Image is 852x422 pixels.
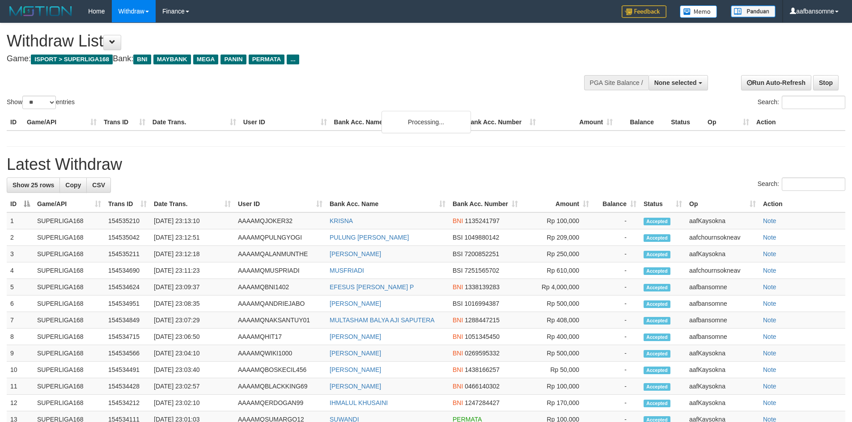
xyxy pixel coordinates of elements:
[330,267,364,274] a: MUSFRIADI
[539,114,616,131] th: Amount
[34,345,105,362] td: SUPERLIGA168
[654,79,697,86] span: None selected
[7,262,34,279] td: 4
[330,250,381,257] a: [PERSON_NAME]
[813,75,839,90] a: Stop
[65,181,81,189] span: Copy
[731,5,776,17] img: panduan.png
[34,329,105,345] td: SUPERLIGA168
[763,399,776,406] a: Note
[644,218,670,225] span: Accepted
[644,333,670,341] span: Accepted
[644,350,670,358] span: Accepted
[7,212,34,229] td: 1
[465,383,500,390] span: Copy 0466140302 to clipboard
[753,114,845,131] th: Action
[7,345,34,362] td: 9
[34,262,105,279] td: SUPERLIGA168
[763,300,776,307] a: Note
[7,395,34,411] td: 12
[649,75,708,90] button: None selected
[465,399,500,406] span: Copy 1247284427 to clipboard
[465,366,500,373] span: Copy 1438166257 to clipboard
[593,312,640,329] td: -
[150,345,234,362] td: [DATE] 23:04:10
[105,395,150,411] td: 154534212
[449,196,521,212] th: Bank Acc. Number: activate to sort column ascending
[453,399,463,406] span: BNI
[150,262,234,279] td: [DATE] 23:11:23
[92,181,105,189] span: CSV
[7,196,34,212] th: ID: activate to sort column descending
[234,362,326,378] td: AAAAMQBOSKECIL456
[686,362,759,378] td: aafKaysokna
[521,229,593,246] td: Rp 209,000
[153,55,191,64] span: MAYBANK
[521,362,593,378] td: Rp 50,000
[287,55,299,64] span: ...
[453,366,463,373] span: BNI
[593,395,640,411] td: -
[150,395,234,411] td: [DATE] 23:02:10
[330,399,388,406] a: IHMALUL KHUSAINI
[234,329,326,345] td: AAAAMQHIT17
[465,333,500,340] span: Copy 1051345450 to clipboard
[7,378,34,395] td: 11
[381,111,471,133] div: Processing...
[13,181,54,189] span: Show 25 rows
[105,262,150,279] td: 154534690
[105,312,150,329] td: 154534849
[34,395,105,411] td: SUPERLIGA168
[616,114,667,131] th: Balance
[7,156,845,173] h1: Latest Withdraw
[686,395,759,411] td: aafKaysokna
[644,234,670,242] span: Accepted
[644,267,670,275] span: Accepted
[105,196,150,212] th: Trans ID: activate to sort column ascending
[593,345,640,362] td: -
[34,378,105,395] td: SUPERLIGA168
[759,196,845,212] th: Action
[330,316,435,324] a: MULTASHAM BALYA AJI SAPUTERA
[31,55,113,64] span: ISPORT > SUPERLIGA168
[593,229,640,246] td: -
[234,395,326,411] td: AAAAMQERDOGAN99
[593,378,640,395] td: -
[7,32,559,50] h1: Withdraw List
[644,383,670,391] span: Accepted
[782,96,845,109] input: Search:
[453,267,463,274] span: BSI
[133,55,151,64] span: BNI
[150,212,234,229] td: [DATE] 23:13:10
[105,246,150,262] td: 154535211
[7,295,34,312] td: 6
[7,279,34,295] td: 5
[453,383,463,390] span: BNI
[686,279,759,295] td: aafbansomne
[150,279,234,295] td: [DATE] 23:09:37
[453,333,463,340] span: BNI
[220,55,246,64] span: PANIN
[763,283,776,291] a: Note
[763,217,776,224] a: Note
[686,212,759,229] td: aafKaysokna
[464,267,499,274] span: Copy 7251565702 to clipboard
[34,362,105,378] td: SUPERLIGA168
[763,234,776,241] a: Note
[105,212,150,229] td: 154535210
[105,329,150,345] td: 154534715
[22,96,56,109] select: Showentries
[593,212,640,229] td: -
[593,279,640,295] td: -
[464,234,499,241] span: Copy 1049880142 to clipboard
[593,246,640,262] td: -
[763,316,776,324] a: Note
[150,378,234,395] td: [DATE] 23:02:57
[763,366,776,373] a: Note
[193,55,219,64] span: MEGA
[521,312,593,329] td: Rp 408,000
[462,114,539,131] th: Bank Acc. Number
[7,246,34,262] td: 3
[234,246,326,262] td: AAAAMQALANMUNTHE
[465,283,500,291] span: Copy 1338139283 to clipboard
